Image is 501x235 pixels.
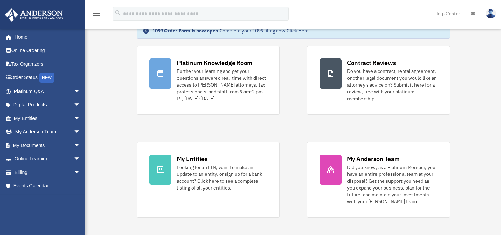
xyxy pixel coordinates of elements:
[5,125,91,139] a: My Anderson Teamarrow_drop_down
[307,142,450,218] a: My Anderson Team Did you know, as a Platinum Member, you have an entire professional team at your...
[347,68,437,102] div: Do you have a contract, rental agreement, or other legal document you would like an attorney's ad...
[5,179,91,193] a: Events Calendar
[3,8,65,22] img: Anderson Advisors Platinum Portal
[177,68,267,102] div: Further your learning and get your questions answered real-time with direct access to [PERSON_NAM...
[5,30,87,44] a: Home
[74,166,87,180] span: arrow_drop_down
[5,98,91,112] a: Digital Productsarrow_drop_down
[74,152,87,166] span: arrow_drop_down
[5,139,91,152] a: My Documentsarrow_drop_down
[5,84,91,98] a: Platinum Q&Aarrow_drop_down
[177,155,208,163] div: My Entities
[92,12,101,18] a: menu
[5,152,91,166] a: Online Learningarrow_drop_down
[74,112,87,126] span: arrow_drop_down
[92,10,101,18] i: menu
[137,46,280,115] a: Platinum Knowledge Room Further your learning and get your questions answered real-time with dire...
[74,139,87,153] span: arrow_drop_down
[486,9,496,18] img: User Pic
[5,166,91,179] a: Billingarrow_drop_down
[74,84,87,99] span: arrow_drop_down
[307,46,450,115] a: Contract Reviews Do you have a contract, rental agreement, or other legal document you would like...
[114,9,122,17] i: search
[287,28,310,34] a: Click Here.
[39,73,54,83] div: NEW
[347,58,396,67] div: Contract Reviews
[5,112,91,125] a: My Entitiesarrow_drop_down
[152,28,220,34] strong: 1099 Order Form is now open.
[177,58,253,67] div: Platinum Knowledge Room
[347,155,400,163] div: My Anderson Team
[5,57,91,71] a: Tax Organizers
[137,142,280,218] a: My Entities Looking for an EIN, want to make an update to an entity, or sign up for a bank accoun...
[74,98,87,112] span: arrow_drop_down
[152,27,310,34] div: Complete your 1099 filing now.
[5,71,91,85] a: Order StatusNEW
[5,44,91,57] a: Online Ordering
[347,164,437,205] div: Did you know, as a Platinum Member, you have an entire professional team at your disposal? Get th...
[74,125,87,139] span: arrow_drop_down
[177,164,267,191] div: Looking for an EIN, want to make an update to an entity, or sign up for a bank account? Click her...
